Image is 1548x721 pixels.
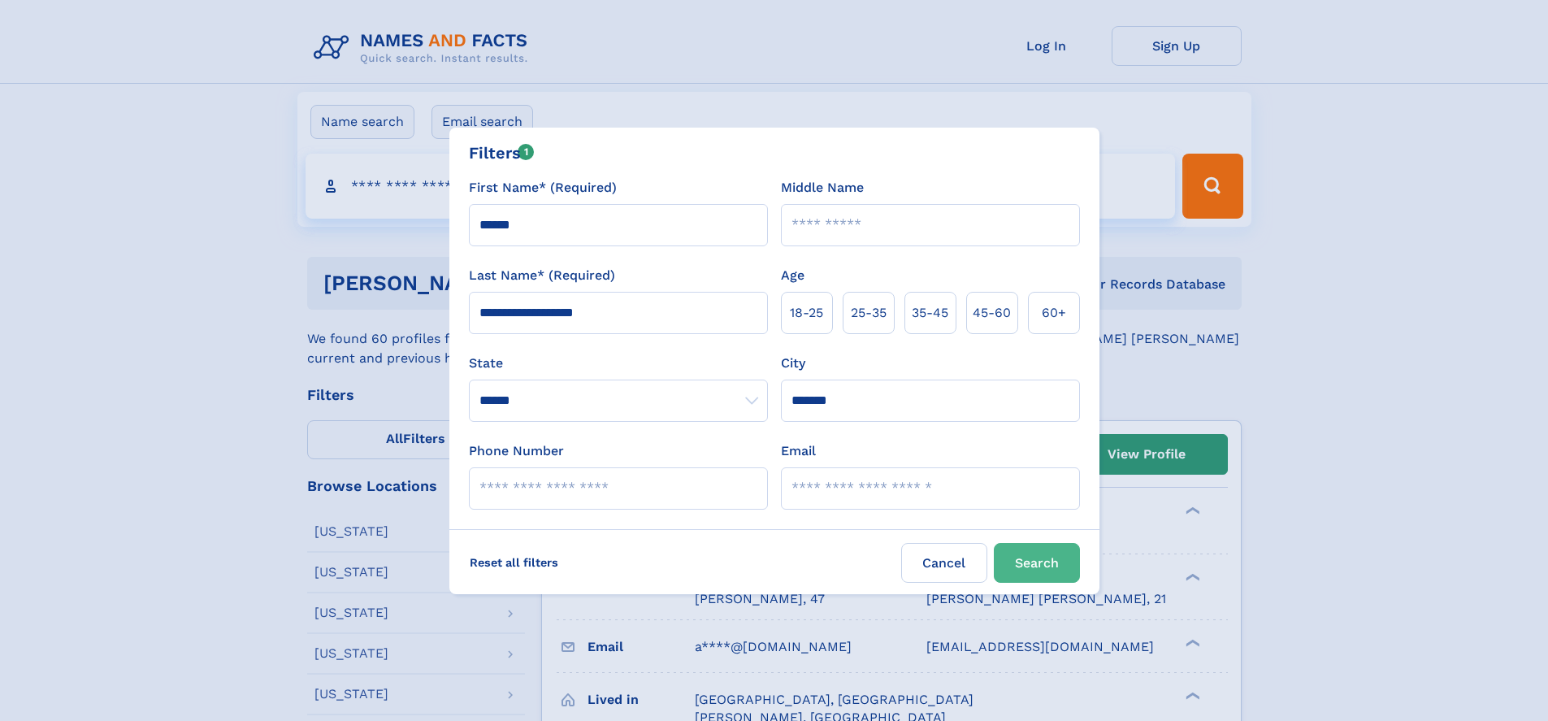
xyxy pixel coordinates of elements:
span: 35‑45 [912,303,948,323]
div: Filters [469,141,535,165]
label: First Name* (Required) [469,178,617,198]
span: 60+ [1042,303,1066,323]
label: Age [781,266,804,285]
label: Email [781,441,816,461]
label: City [781,354,805,373]
label: Middle Name [781,178,864,198]
label: Reset all filters [459,543,569,582]
button: Search [994,543,1080,583]
label: Cancel [901,543,987,583]
label: Last Name* (Required) [469,266,615,285]
span: 25‑35 [851,303,887,323]
span: 18‑25 [790,303,823,323]
label: State [469,354,768,373]
label: Phone Number [469,441,564,461]
span: 45‑60 [973,303,1011,323]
